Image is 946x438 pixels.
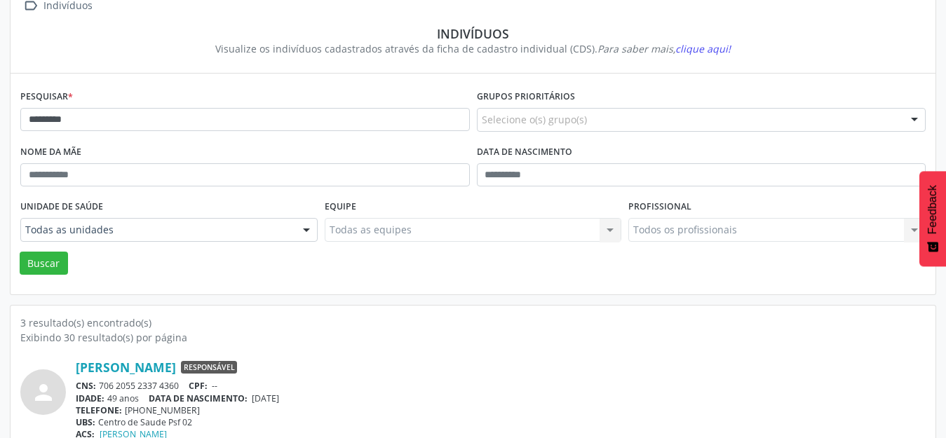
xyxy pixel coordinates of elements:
[212,380,217,392] span: --
[76,404,122,416] span: TELEFONE:
[76,404,926,416] div: [PHONE_NUMBER]
[926,185,939,234] span: Feedback
[20,252,68,275] button: Buscar
[30,26,916,41] div: Indivíduos
[76,360,176,375] a: [PERSON_NAME]
[20,86,73,108] label: Pesquisar
[76,380,96,392] span: CNS:
[20,142,81,163] label: Nome da mãe
[20,330,926,345] div: Exibindo 30 resultado(s) por página
[76,416,926,428] div: Centro de Saude Psf 02
[20,315,926,330] div: 3 resultado(s) encontrado(s)
[76,380,926,392] div: 706 2055 2337 4360
[597,42,731,55] i: Para saber mais,
[20,196,103,218] label: Unidade de saúde
[919,171,946,266] button: Feedback - Mostrar pesquisa
[76,392,926,404] div: 49 anos
[25,223,289,237] span: Todas as unidades
[477,86,575,108] label: Grupos prioritários
[325,196,356,218] label: Equipe
[76,416,95,428] span: UBS:
[189,380,208,392] span: CPF:
[477,142,572,163] label: Data de nascimento
[252,392,279,404] span: [DATE]
[149,392,248,404] span: DATA DE NASCIMENTO:
[30,41,916,56] div: Visualize os indivíduos cadastrados através da ficha de cadastro individual (CDS).
[628,196,691,218] label: Profissional
[675,42,731,55] span: clique aqui!
[181,361,237,374] span: Responsável
[76,392,104,404] span: IDADE:
[482,112,587,127] span: Selecione o(s) grupo(s)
